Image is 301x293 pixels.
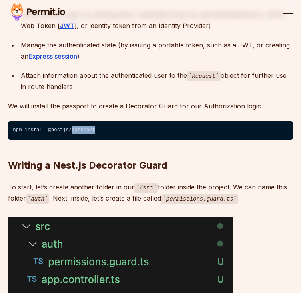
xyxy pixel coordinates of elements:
div: Attach information about the authenticated user to the object for further use in route handlers [21,70,293,93]
code: permissions.guard.ts [161,194,238,204]
a: JWT [60,22,74,30]
img: Permit logo [8,2,68,22]
code: Request [187,71,221,81]
code: auth [26,194,49,204]
button: open menu [283,7,293,17]
code: npm install @nestjs/passport [8,121,293,140]
p: We will install the passport to create a Decorator Guard for our Authorization logic. [8,100,293,112]
code: /src [134,183,158,193]
h2: Writing a Nest.js Decorator Guard [8,127,293,172]
div: Manage the authenticated state (by issuing a portable token, such as a JWT, or creating an ) [21,39,293,62]
a: Express session [28,52,77,60]
p: To start, let’s create another folder in our folder inside the project. We can name this folder .... [8,181,293,204]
